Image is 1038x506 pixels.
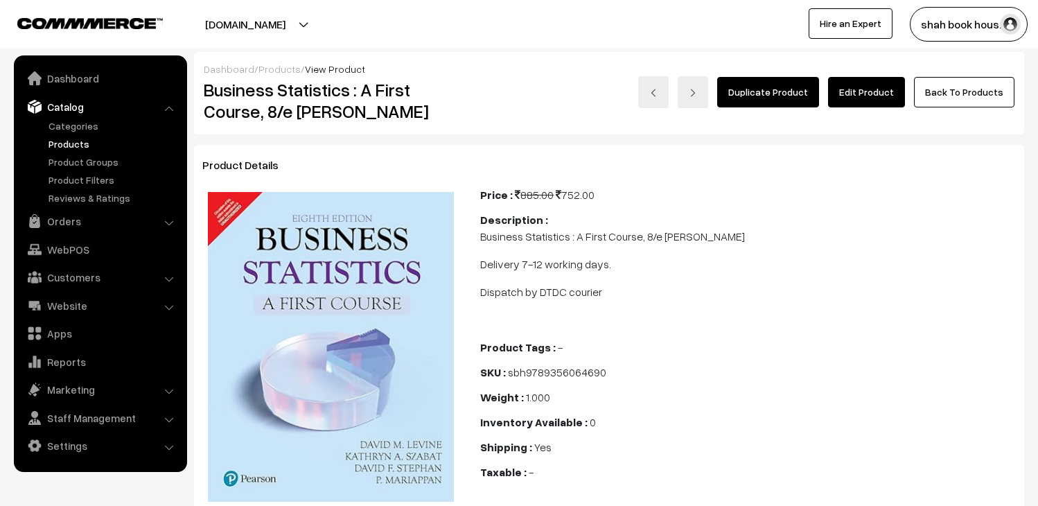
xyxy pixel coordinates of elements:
a: Products [45,137,182,151]
a: Customers [17,265,182,290]
img: left-arrow.png [649,89,658,97]
img: user [1000,14,1021,35]
div: / / [204,62,1014,76]
p: Business Statistics : A First Course, 8/e [PERSON_NAME] [480,228,1016,245]
a: WebPOS [17,237,182,262]
span: Product Details [202,158,295,172]
a: Staff Management [17,405,182,430]
a: Catalog [17,94,182,119]
span: - [558,340,563,354]
a: Duplicate Product [717,77,819,107]
span: View Product [305,63,365,75]
img: COMMMERCE [17,18,163,28]
a: Orders [17,209,182,234]
p: Delivery 7-12 working days. [480,256,1016,272]
h2: Business Statistics : A First Course, 8/e [PERSON_NAME] [204,79,460,122]
a: COMMMERCE [17,14,139,30]
a: Marketing [17,377,182,402]
a: Categories [45,119,182,133]
b: Taxable : [480,465,527,479]
a: Product Filters [45,173,182,187]
a: Hire an Expert [809,8,892,39]
button: [DOMAIN_NAME] [157,7,334,42]
a: Reports [17,349,182,374]
a: Product Groups [45,155,182,169]
b: Description : [480,213,548,227]
b: Shipping : [480,440,532,454]
a: Products [258,63,301,75]
a: Reviews & Ratings [45,191,182,205]
span: - [529,465,534,479]
b: Weight : [480,390,524,404]
b: Inventory Available : [480,415,588,429]
a: Dashboard [17,66,182,91]
img: 17188126365286business_statss_pearson_bits.jpg [208,192,456,502]
span: 0 [590,415,596,429]
b: Product Tags : [480,340,556,354]
a: Back To Products [914,77,1014,107]
b: SKU : [480,365,506,379]
a: Apps [17,321,182,346]
a: Dashboard [204,63,254,75]
a: Website [17,293,182,318]
div: 752.00 [480,186,1016,203]
a: Settings [17,433,182,458]
span: 1.000 [526,390,550,404]
span: Yes [534,440,552,454]
img: right-arrow.png [689,89,697,97]
span: sbh9789356064690 [508,365,606,379]
span: 885.00 [515,188,554,202]
b: Price : [480,188,513,202]
p: Dispatch by DTDC courier [480,283,1016,300]
a: Edit Product [828,77,905,107]
button: shah book hous… [910,7,1028,42]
